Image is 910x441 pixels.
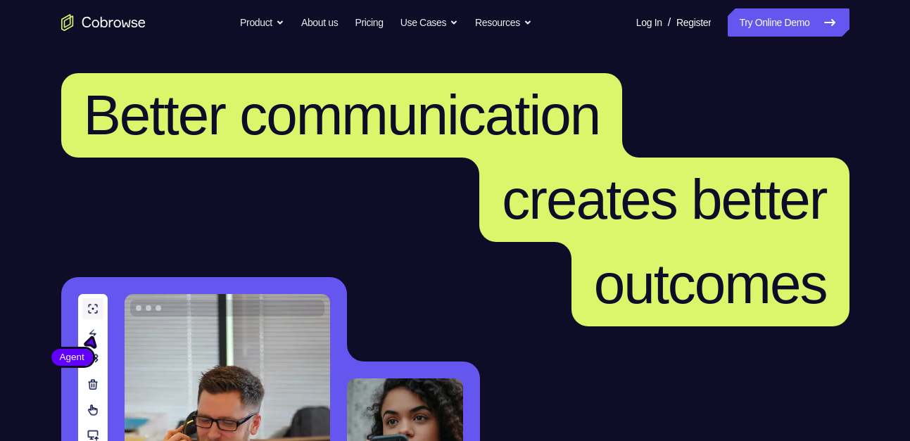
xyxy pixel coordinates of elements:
[400,8,458,37] button: Use Cases
[84,84,600,146] span: Better communication
[240,8,284,37] button: Product
[355,8,383,37] a: Pricing
[475,8,532,37] button: Resources
[61,14,146,31] a: Go to the home page
[594,253,827,315] span: outcomes
[668,14,671,31] span: /
[728,8,849,37] a: Try Online Demo
[502,168,826,231] span: creates better
[51,350,93,364] span: Agent
[636,8,662,37] a: Log In
[676,8,711,37] a: Register
[301,8,338,37] a: About us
